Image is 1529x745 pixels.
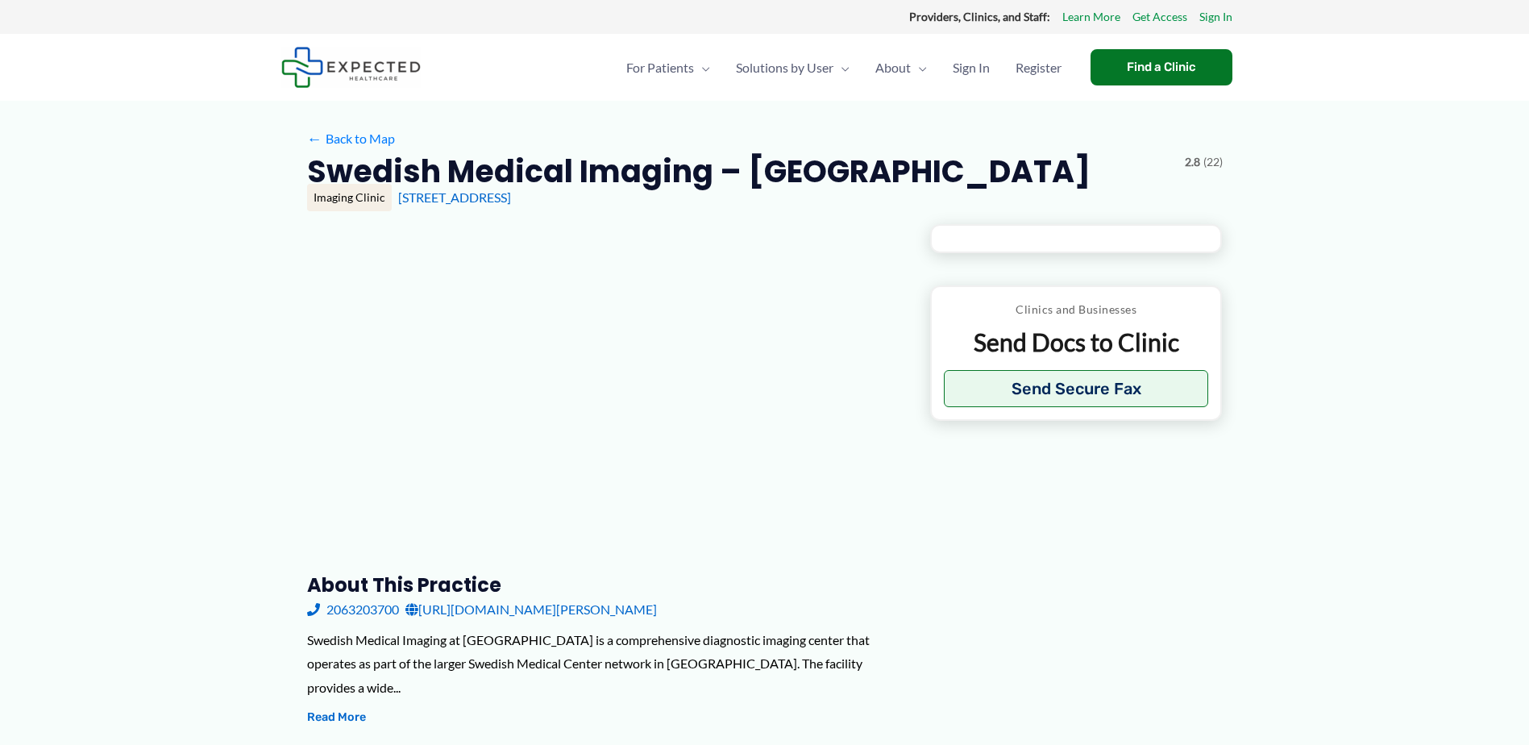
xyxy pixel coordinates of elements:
[398,189,511,205] a: [STREET_ADDRESS]
[940,40,1003,96] a: Sign In
[862,40,940,96] a: AboutMenu Toggle
[307,572,904,597] h3: About this practice
[723,40,862,96] a: Solutions by UserMenu Toggle
[307,597,399,622] a: 2063203700
[613,40,723,96] a: For PatientsMenu Toggle
[1203,152,1223,173] span: (22)
[307,152,1091,191] h2: Swedish Medical Imaging – [GEOGRAPHIC_DATA]
[405,597,657,622] a: [URL][DOMAIN_NAME][PERSON_NAME]
[1003,40,1074,96] a: Register
[736,40,833,96] span: Solutions by User
[694,40,710,96] span: Menu Toggle
[1016,40,1062,96] span: Register
[911,40,927,96] span: Menu Toggle
[307,184,392,211] div: Imaging Clinic
[307,131,322,146] span: ←
[1132,6,1187,27] a: Get Access
[281,47,421,88] img: Expected Healthcare Logo - side, dark font, small
[944,327,1209,358] p: Send Docs to Clinic
[875,40,911,96] span: About
[626,40,694,96] span: For Patients
[1062,6,1120,27] a: Learn More
[944,370,1209,407] button: Send Secure Fax
[307,127,395,151] a: ←Back to Map
[307,708,366,727] button: Read More
[1091,49,1232,85] a: Find a Clinic
[1185,152,1200,173] span: 2.8
[613,40,1074,96] nav: Primary Site Navigation
[953,40,990,96] span: Sign In
[944,299,1209,320] p: Clinics and Businesses
[833,40,850,96] span: Menu Toggle
[1199,6,1232,27] a: Sign In
[909,10,1050,23] strong: Providers, Clinics, and Staff:
[307,628,904,700] div: Swedish Medical Imaging at [GEOGRAPHIC_DATA] is a comprehensive diagnostic imaging center that op...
